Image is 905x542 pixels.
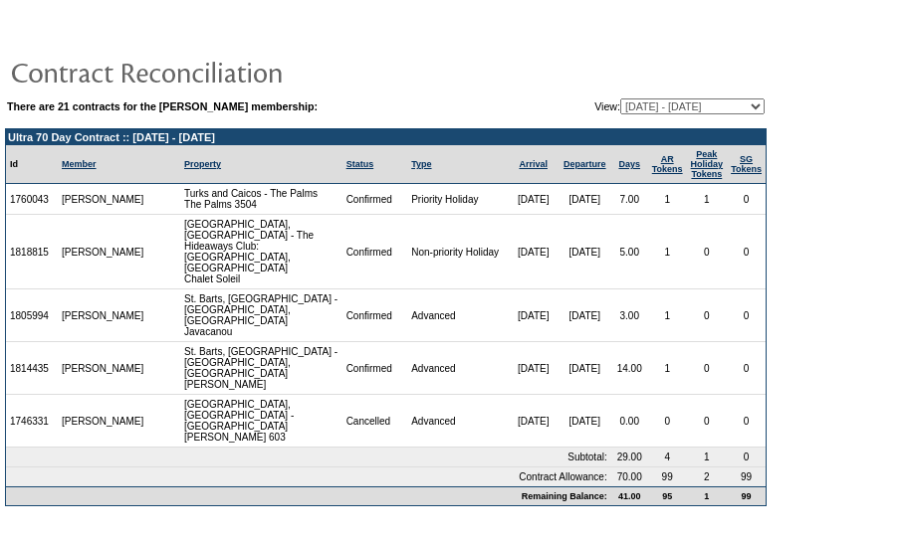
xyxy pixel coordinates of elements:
td: Subtotal: [6,448,611,467]
td: Confirmed [342,342,408,395]
td: 1 [648,342,687,395]
td: 1814435 [6,342,58,395]
a: Property [184,159,221,169]
a: Departure [564,159,606,169]
img: pgTtlContractReconciliation.gif [10,52,408,91]
td: Remaining Balance: [6,486,611,505]
td: 0 [727,342,766,395]
td: [DATE] [559,184,611,215]
td: Confirmed [342,215,408,289]
td: 0 [687,215,728,289]
td: [DATE] [508,184,558,215]
td: [PERSON_NAME] [58,184,148,215]
a: Member [62,159,97,169]
td: [PERSON_NAME] [58,215,148,289]
td: 1 [648,289,687,342]
td: 99 [648,467,687,486]
td: 3.00 [611,289,648,342]
b: There are 21 contracts for the [PERSON_NAME] membership: [7,100,318,112]
td: 4 [648,448,687,467]
td: Contract Allowance: [6,467,611,486]
td: 70.00 [611,467,648,486]
td: 14.00 [611,342,648,395]
td: 5.00 [611,215,648,289]
td: 0 [727,289,766,342]
td: 2 [687,467,728,486]
td: View: [497,98,765,114]
td: [PERSON_NAME] [58,289,148,342]
td: Confirmed [342,289,408,342]
td: [DATE] [508,289,558,342]
td: [PERSON_NAME] [58,342,148,395]
td: Advanced [407,289,508,342]
td: 7.00 [611,184,648,215]
td: Ultra 70 Day Contract :: [DATE] - [DATE] [6,129,766,145]
td: 1805994 [6,289,58,342]
td: Advanced [407,395,508,448]
td: 1 [687,486,728,505]
a: Peak HolidayTokens [691,149,724,179]
a: Type [411,159,431,169]
a: ARTokens [652,154,683,174]
td: St. Barts, [GEOGRAPHIC_DATA] - [GEOGRAPHIC_DATA], [GEOGRAPHIC_DATA] Javacanou [180,289,342,342]
td: [DATE] [508,342,558,395]
td: [DATE] [559,342,611,395]
td: 0 [648,395,687,448]
td: 1 [687,184,728,215]
td: 0 [727,184,766,215]
td: 99 [727,467,766,486]
td: 1760043 [6,184,58,215]
td: Id [6,145,58,184]
td: [DATE] [559,215,611,289]
td: [GEOGRAPHIC_DATA], [GEOGRAPHIC_DATA] - The Hideaways Club: [GEOGRAPHIC_DATA], [GEOGRAPHIC_DATA] C... [180,215,342,289]
td: 0 [727,448,766,467]
td: 1746331 [6,395,58,448]
td: 1 [687,448,728,467]
td: [PERSON_NAME] [58,395,148,448]
td: Advanced [407,342,508,395]
td: 0 [687,342,728,395]
a: SGTokens [731,154,762,174]
td: 0 [727,215,766,289]
td: St. Barts, [GEOGRAPHIC_DATA] - [GEOGRAPHIC_DATA], [GEOGRAPHIC_DATA] [PERSON_NAME] [180,342,342,395]
td: Confirmed [342,184,408,215]
a: Status [346,159,374,169]
td: 95 [648,486,687,505]
td: 0 [727,395,766,448]
td: 99 [727,486,766,505]
a: Days [618,159,640,169]
td: 1 [648,215,687,289]
td: 0.00 [611,395,648,448]
td: [DATE] [508,215,558,289]
td: 29.00 [611,448,648,467]
td: [DATE] [559,395,611,448]
td: 0 [687,289,728,342]
td: 1 [648,184,687,215]
td: Turks and Caicos - The Palms The Palms 3504 [180,184,342,215]
td: [DATE] [559,289,611,342]
td: 1818815 [6,215,58,289]
td: Cancelled [342,395,408,448]
td: 41.00 [611,486,648,505]
td: Non-priority Holiday [407,215,508,289]
td: [GEOGRAPHIC_DATA], [GEOGRAPHIC_DATA] - [GEOGRAPHIC_DATA] [PERSON_NAME] 603 [180,395,342,448]
a: Arrival [519,159,548,169]
td: 0 [687,395,728,448]
td: Priority Holiday [407,184,508,215]
td: [DATE] [508,395,558,448]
